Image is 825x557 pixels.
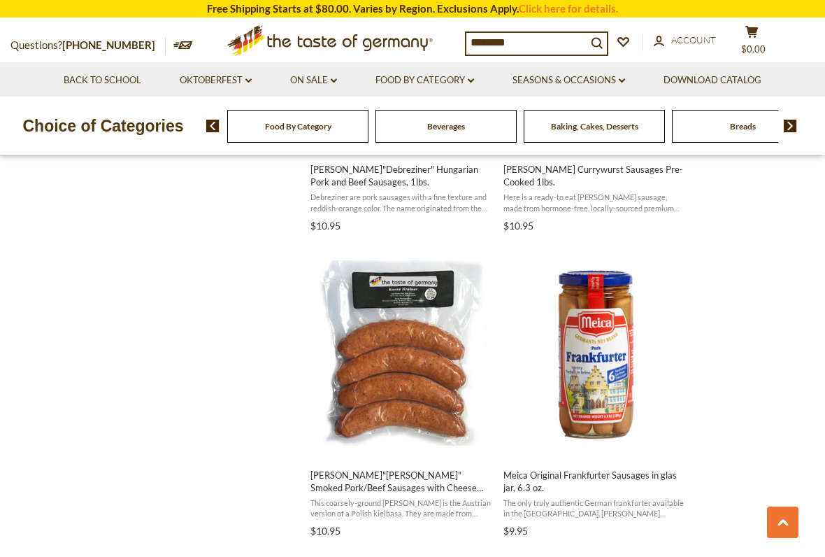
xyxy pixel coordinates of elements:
[741,43,766,55] span: $0.00
[654,33,716,48] a: Account
[503,498,684,519] span: The only truly authentic German frankfurter available in the [GEOGRAPHIC_DATA]. [PERSON_NAME] Sau...
[308,260,494,446] img: Binkert's"Käse Krainer" Smoked Pork/Beef Sausages with Cheese 1lbs.
[206,120,220,132] img: previous arrow
[501,248,687,542] a: Meica Original Frankfurter Sausages in glas jar, 6.3 oz.
[62,38,155,51] a: [PHONE_NUMBER]
[310,220,340,232] span: $10.95
[10,36,166,55] p: Questions?
[501,260,687,446] img: Meica Original Frankfurter Sausages
[310,163,492,188] span: [PERSON_NAME]"Debreziner" Hungarian Pork and Beef Sausages, 1lbs.
[290,73,337,88] a: On Sale
[663,73,761,88] a: Download Catalog
[427,121,465,132] a: Beverages
[730,121,756,132] a: Breads
[503,469,684,494] span: Meica Original Frankfurter Sausages in glas jar, 6.3 oz.
[503,192,684,213] span: Here is a ready-to eat [PERSON_NAME] sausage, made from hormone-free, locally-sourced premium por...
[310,525,340,537] span: $10.95
[64,73,141,88] a: Back to School
[310,192,492,213] span: Debreziner are pork sausages with a fine texture and reddish-orange color. The name originated fr...
[375,73,474,88] a: Food By Category
[551,121,638,132] a: Baking, Cakes, Desserts
[731,25,773,60] button: $0.00
[180,73,252,88] a: Oktoberfest
[503,163,684,188] span: [PERSON_NAME] Currywurst Sausages Pre-Cooked 1lbs.
[519,2,618,15] a: Click here for details.
[503,220,533,232] span: $10.95
[265,121,331,132] a: Food By Category
[503,525,528,537] span: $9.95
[308,248,494,542] a: Binkert's
[671,34,716,45] span: Account
[310,498,492,519] span: This coarsely-ground [PERSON_NAME] is the Austrian version of a Polish kielbasa. They are made fr...
[310,469,492,494] span: [PERSON_NAME]"[PERSON_NAME]" Smoked Pork/Beef Sausages with Cheese 1lbs.
[512,73,625,88] a: Seasons & Occasions
[784,120,797,132] img: next arrow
